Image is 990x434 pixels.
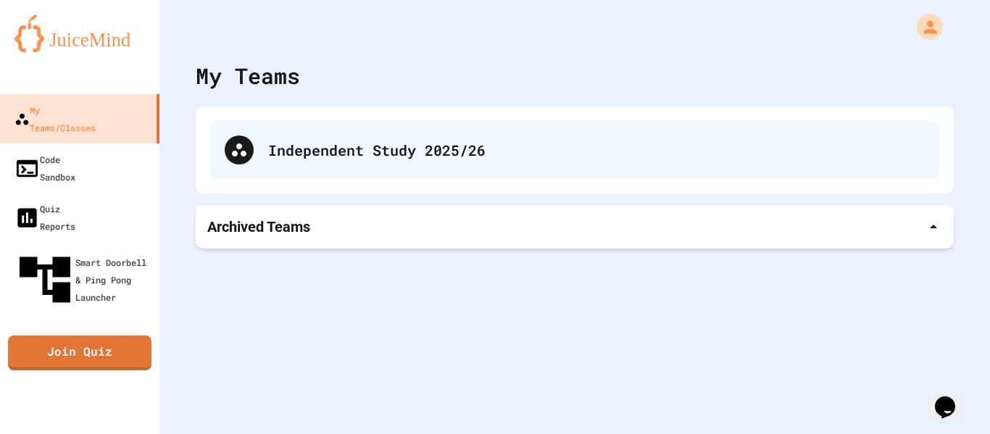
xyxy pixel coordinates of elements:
[14,151,75,185] div: Code Sandbox
[8,335,151,370] a: Join Quiz
[196,59,300,92] div: My Teams
[14,101,96,136] div: My Teams/Classes
[210,121,939,179] div: Independent Study 2025/26
[268,139,925,161] div: Independent Study 2025/26
[14,14,145,52] img: logo-orange.svg
[902,10,947,43] div: My Account
[14,249,154,310] div: Smart Doorbell & Ping Pong Launcher
[14,200,75,235] div: Quiz Reports
[207,217,310,237] p: Archived Teams
[929,376,976,420] iframe: chat widget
